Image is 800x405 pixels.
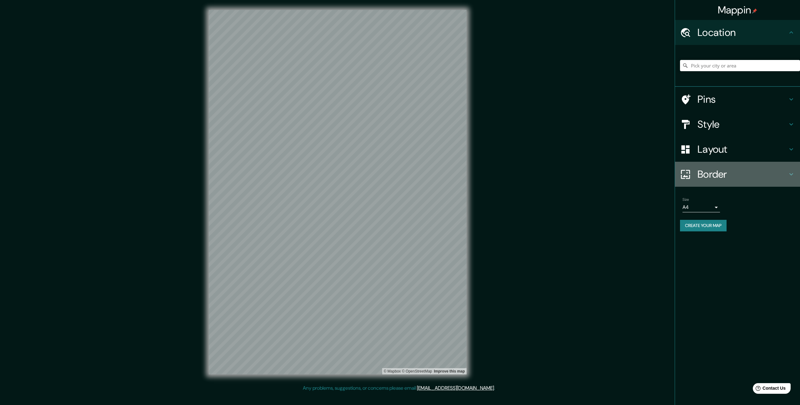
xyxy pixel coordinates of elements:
[495,384,496,392] div: .
[675,112,800,137] div: Style
[680,60,800,71] input: Pick your city or area
[209,10,467,374] canvas: Map
[417,385,494,391] a: [EMAIL_ADDRESS][DOMAIN_NAME]
[402,369,432,373] a: OpenStreetMap
[680,220,727,231] button: Create your map
[697,93,787,106] h4: Pins
[682,202,720,212] div: A4
[434,369,465,373] a: Map feedback
[384,369,401,373] a: Mapbox
[303,384,495,392] p: Any problems, suggestions, or concerns please email .
[718,4,757,16] h4: Mappin
[682,197,689,202] label: Size
[675,137,800,162] div: Layout
[697,118,787,131] h4: Style
[697,168,787,180] h4: Border
[744,381,793,398] iframe: Help widget launcher
[675,87,800,112] div: Pins
[697,26,787,39] h4: Location
[496,384,497,392] div: .
[675,162,800,187] div: Border
[675,20,800,45] div: Location
[697,143,787,156] h4: Layout
[752,8,757,13] img: pin-icon.png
